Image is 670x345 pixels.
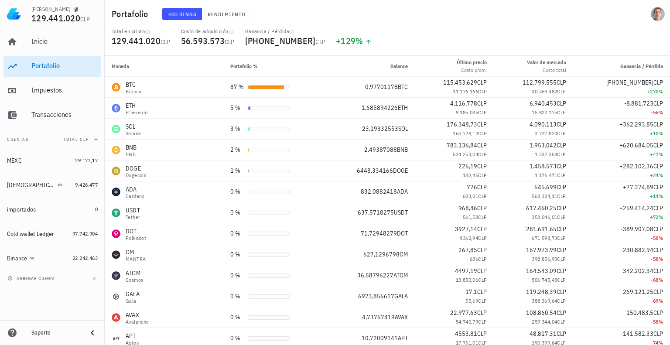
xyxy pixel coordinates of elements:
[112,104,120,113] div: ETH-icon
[478,214,487,220] span: CLP
[557,183,566,191] span: CLP
[357,167,393,174] span: 6448,334166
[7,181,56,189] div: [DEMOGRAPHIC_DATA]
[7,206,36,213] div: importados
[458,246,477,254] span: 267,85
[161,38,171,46] span: CLP
[478,235,487,241] span: CLP
[126,331,139,340] div: APT
[3,150,101,171] a: MEXC 29.177,17
[105,56,223,77] th: Moneda
[530,120,557,128] span: 4.090.113
[126,290,140,298] div: GALA
[532,88,557,95] span: 30.459.482
[477,141,487,149] span: CLP
[557,330,566,338] span: CLP
[659,109,663,116] span: %
[395,313,408,321] span: AVAX
[621,330,653,338] span: -141.582,33
[557,130,566,137] span: CLP
[478,297,487,304] span: CLP
[653,183,663,191] span: CLP
[126,298,140,304] div: Gala
[3,248,101,269] a: Binance 22.242.463
[477,120,487,128] span: CLP
[3,105,101,126] a: Transacciones
[653,330,663,338] span: CLP
[477,309,487,317] span: CLP
[535,151,557,157] span: 1.332.358
[478,151,487,157] span: CLP
[557,297,566,304] span: CLP
[653,288,663,296] span: CLP
[455,225,477,233] span: 3927,14
[478,256,487,262] span: CLP
[557,88,566,95] span: CLP
[181,35,225,47] span: 56.593.573
[456,109,479,116] span: 9.385.035
[659,318,663,325] span: %
[580,87,663,96] div: +270
[557,79,566,86] span: CLP
[112,28,171,35] div: Total en cripto
[393,167,408,174] span: DOGE
[75,157,98,164] span: 29.177,17
[397,146,408,154] span: BNB
[162,8,202,20] button: Holdings
[63,137,89,142] span: Total CLP
[358,208,394,216] span: 637,5718275
[126,131,141,136] div: Solana
[230,208,244,217] div: 0 %
[606,79,653,86] span: [PHONE_NUMBER]
[653,141,663,149] span: CLP
[112,250,120,259] div: OM-icon
[126,152,137,157] div: BNB
[557,151,566,157] span: CLP
[230,124,244,133] div: 3 %
[126,143,137,152] div: BNB
[653,120,663,128] span: CLP
[527,66,566,74] div: Costo total
[230,313,244,322] div: 0 %
[535,172,557,178] span: 1.176.471
[457,66,487,74] div: Costo prom.
[31,37,98,45] div: Inicio
[557,193,566,199] span: CLP
[230,187,244,196] div: 0 %
[624,99,653,107] span: -8.881.723
[453,151,478,157] span: 534.253,04
[477,288,487,296] span: CLP
[580,255,663,263] div: -58
[526,309,557,317] span: 108.860,54
[397,229,408,237] span: DOT
[624,309,653,317] span: -150.483,5
[7,230,55,238] div: Cold wallet Ledger
[112,35,161,47] span: 129.441.020
[5,274,59,283] button: agregar cuenta
[458,162,477,170] span: 226,19
[112,229,120,238] div: DOT-icon
[653,162,663,170] span: CLP
[112,334,120,343] div: APT-icon
[315,38,325,46] span: CLP
[580,150,663,159] div: +47
[324,56,415,77] th: Balance: Sin ordenar. Pulse para ordenar de forma ascendente.
[526,204,557,212] span: 617.460,25
[623,183,653,191] span: +77.374,89
[580,318,663,326] div: -58
[659,256,663,262] span: %
[557,225,566,233] span: CLP
[447,120,477,128] span: 176.348,73
[653,79,663,86] span: CLP
[651,7,665,21] div: avatar
[112,125,120,133] div: SOL-icon
[478,318,487,325] span: CLP
[477,162,487,170] span: CLP
[457,58,487,66] div: Último precio
[126,122,141,131] div: SOL
[532,235,557,241] span: 671.598,73
[225,38,235,46] span: CLP
[362,313,395,321] span: 4,73767419
[653,309,663,317] span: CLP
[398,83,408,91] span: BTC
